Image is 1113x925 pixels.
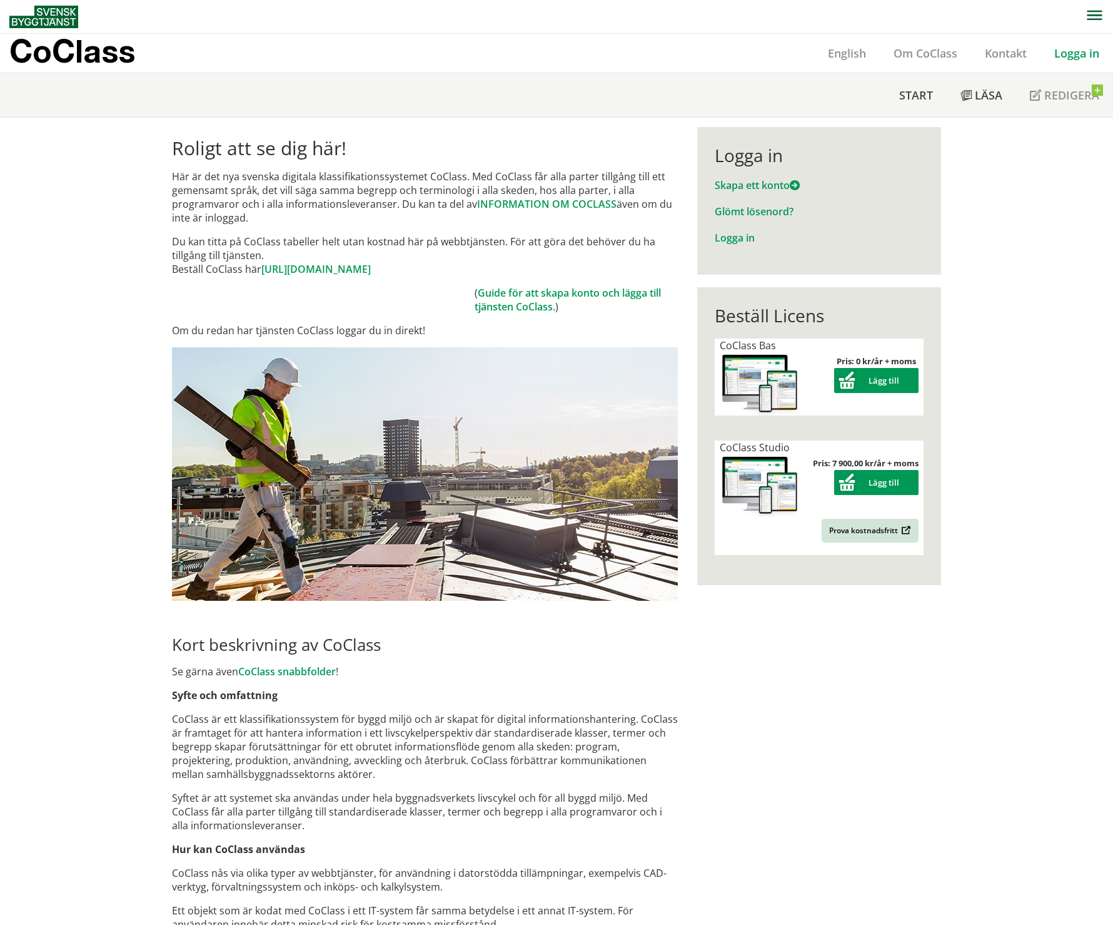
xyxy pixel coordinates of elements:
[172,665,678,678] p: Se gärna även !
[975,88,1002,103] span: Läsa
[715,231,755,245] a: Logga in
[172,324,678,337] p: Om du redan har tjänsten CoClass loggar du in direkt!
[947,73,1016,117] a: Läsa
[172,235,678,276] p: Du kan titta på CoClass tabeller helt utan kostnad här på webbtjänsten. För att göra det behöver ...
[715,205,793,218] a: Glömt lösenord?
[813,457,919,469] strong: Pris: 7 900,00 kr/år + moms
[720,339,776,352] span: CoClass Bas
[172,347,678,601] img: login.jpg
[238,665,336,678] a: CoClass snabbfolder
[172,170,678,225] p: Här är det nya svenska digitala klassifikationssystemet CoClass. Med CoClass får alla parter till...
[475,286,661,314] a: Guide för att skapa konto och lägga till tjänsten CoClass
[720,352,800,416] img: coclass-license.jpg
[720,441,790,454] span: CoClass Studio
[834,375,919,386] a: Lägg till
[9,6,78,28] img: Svensk Byggtjänst
[172,791,678,832] p: Syftet är att systemet ska användas under hela byggnadsverkets livscykel och för all byggd miljö....
[715,145,923,166] div: Logga in
[172,137,678,160] h1: Roligt att se dig här!
[899,526,911,535] img: Outbound.png
[880,46,971,61] a: Om CoClass
[837,355,916,367] strong: Pris: 0 kr/år + moms
[971,46,1040,61] a: Kontakt
[9,44,135,58] p: CoClass
[172,866,678,894] p: CoClass nås via olika typer av webbtjänster, för användning i datorstödda tillämpningar, exempelv...
[814,46,880,61] a: English
[899,88,933,103] span: Start
[834,470,919,495] button: Lägg till
[834,477,919,488] a: Lägg till
[885,73,947,117] a: Start
[477,197,617,211] a: INFORMATION OM COCLASS
[172,712,678,781] p: CoClass är ett klassifikationssystem för byggd miljö och är skapat för digital informationshanter...
[720,454,800,518] img: coclass-license.jpg
[475,286,678,314] td: ( .)
[172,842,305,856] strong: Hur kan CoClass användas
[715,305,923,326] div: Beställ Licens
[715,178,800,192] a: Skapa ett konto
[261,262,371,276] a: [URL][DOMAIN_NAME]
[172,635,678,655] h2: Kort beskrivning av CoClass
[834,368,919,393] button: Lägg till
[822,519,919,543] a: Prova kostnadsfritt
[172,688,278,702] strong: Syfte och omfattning
[1040,46,1113,61] a: Logga in
[9,34,162,73] a: CoClass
